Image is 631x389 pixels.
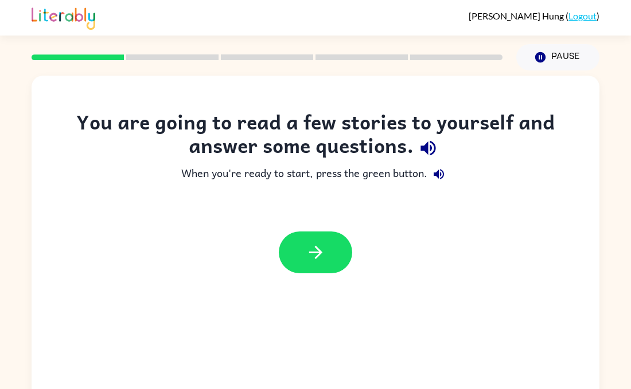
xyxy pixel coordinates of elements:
a: Logout [568,10,597,21]
div: ( ) [469,10,599,21]
span: [PERSON_NAME] Hung [469,10,566,21]
img: Literably [32,5,95,30]
button: Pause [516,44,599,70]
div: You are going to read a few stories to yourself and answer some questions. [54,110,577,163]
div: When you're ready to start, press the green button. [54,163,577,186]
